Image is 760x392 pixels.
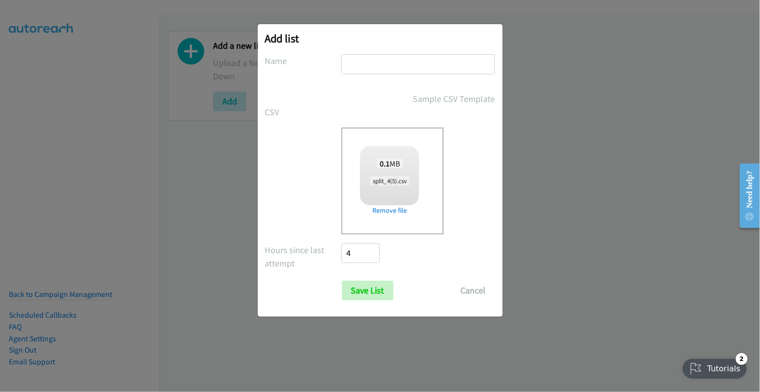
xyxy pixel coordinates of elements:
[265,105,342,119] label: CSV
[265,32,495,45] h2: Add list
[377,159,403,168] span: MB
[265,243,342,270] label: Hours since last attempt
[342,281,394,300] input: Save List
[413,92,495,105] a: Sample CSV Template
[360,205,419,216] a: Remove file
[677,349,753,385] iframe: Checklist
[265,54,342,67] label: Name
[732,157,760,235] iframe: Resource Center
[380,159,390,168] strong: 0.1
[452,281,495,300] button: Cancel
[370,176,410,186] span: split_4(5).csv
